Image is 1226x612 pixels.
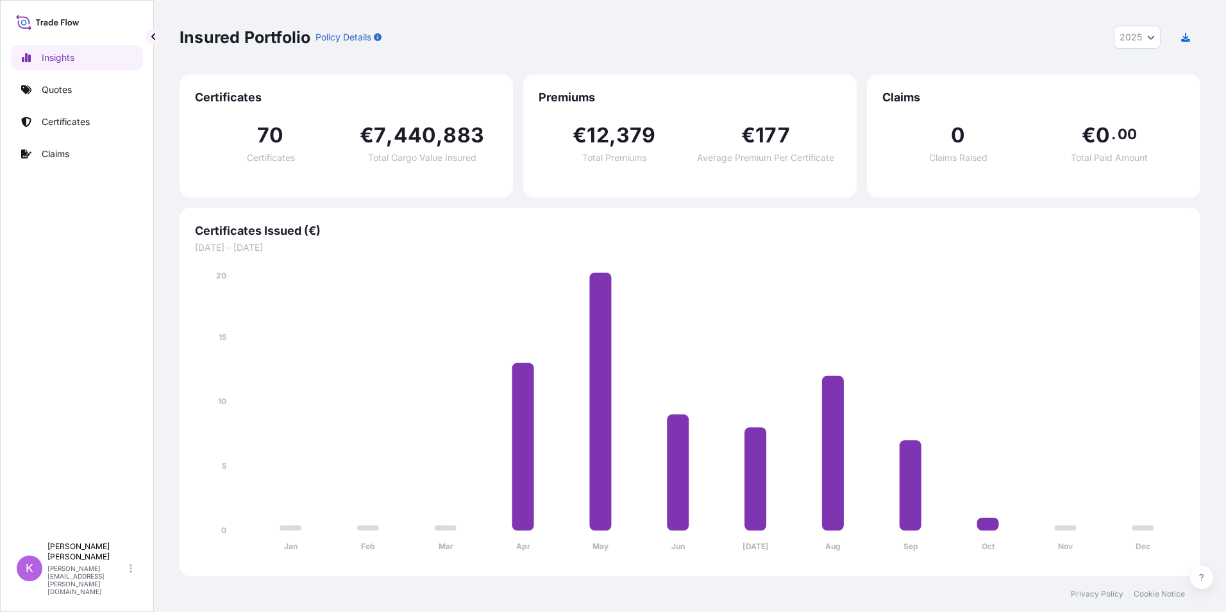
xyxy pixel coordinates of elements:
[1071,153,1148,162] span: Total Paid Amount
[439,541,453,551] tspan: Mar
[219,332,226,342] tspan: 15
[1058,541,1073,551] tspan: Nov
[582,153,646,162] span: Total Premiums
[42,51,74,64] p: Insights
[982,541,995,551] tspan: Oct
[1136,541,1150,551] tspan: Dec
[616,125,656,146] span: 379
[11,77,143,103] a: Quotes
[218,396,226,406] tspan: 10
[368,153,476,162] span: Total Cargo Value Insured
[11,45,143,71] a: Insights
[609,125,616,146] span: ,
[1118,129,1137,139] span: 00
[11,109,143,135] a: Certificates
[42,115,90,128] p: Certificates
[539,90,841,105] span: Premiums
[284,541,298,551] tspan: Jan
[361,541,375,551] tspan: Feb
[195,223,1185,239] span: Certificates Issued (€)
[1111,129,1116,139] span: .
[573,125,587,146] span: €
[1120,31,1142,44] span: 2025
[394,125,437,146] span: 440
[180,27,310,47] p: Insured Portfolio
[47,541,127,562] p: [PERSON_NAME] [PERSON_NAME]
[1071,589,1123,599] a: Privacy Policy
[443,125,484,146] span: 883
[951,125,965,146] span: 0
[1134,589,1185,599] a: Cookie Notice
[1114,26,1161,49] button: Year Selector
[360,125,374,146] span: €
[755,125,790,146] span: 177
[195,90,498,105] span: Certificates
[587,125,609,146] span: 12
[741,125,755,146] span: €
[825,541,841,551] tspan: Aug
[374,125,386,146] span: 7
[882,90,1185,105] span: Claims
[42,83,72,96] p: Quotes
[216,271,226,280] tspan: 20
[386,125,393,146] span: ,
[26,562,33,575] span: K
[42,148,69,160] p: Claims
[247,153,295,162] span: Certificates
[436,125,443,146] span: ,
[257,125,283,146] span: 70
[47,565,127,595] p: [PERSON_NAME][EMAIL_ADDRESS][PERSON_NAME][DOMAIN_NAME]
[222,461,226,471] tspan: 5
[221,525,226,535] tspan: 0
[743,541,769,551] tspan: [DATE]
[697,153,834,162] span: Average Premium Per Certificate
[929,153,987,162] span: Claims Raised
[671,541,685,551] tspan: Jun
[903,541,918,551] tspan: Sep
[315,31,371,44] p: Policy Details
[516,541,530,551] tspan: Apr
[1096,125,1110,146] span: 0
[592,541,609,551] tspan: May
[195,241,1185,254] span: [DATE] - [DATE]
[1082,125,1096,146] span: €
[11,141,143,167] a: Claims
